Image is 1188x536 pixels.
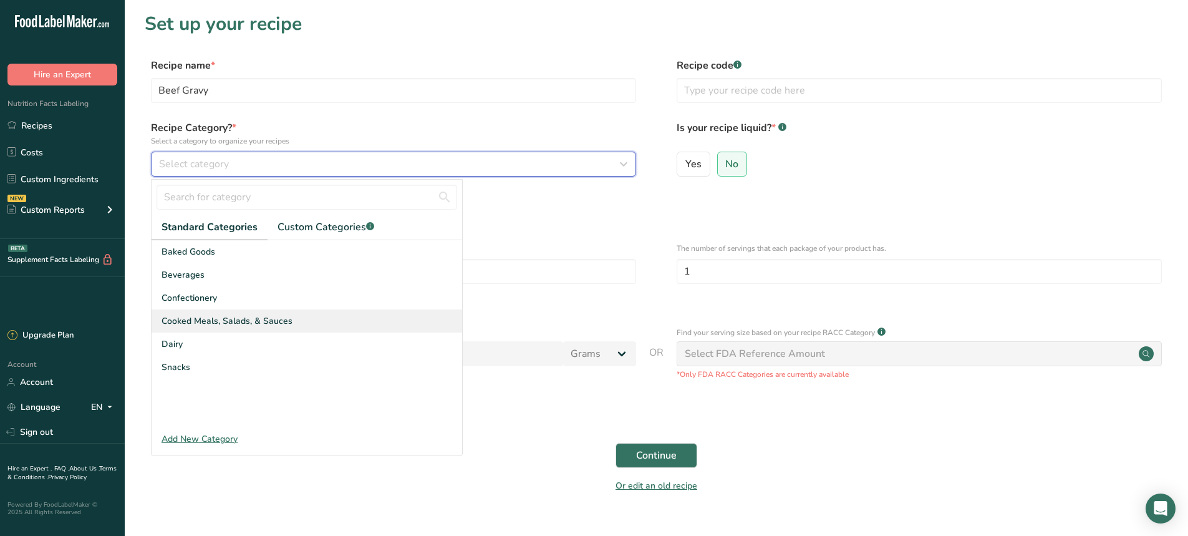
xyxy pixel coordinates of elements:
[7,329,74,342] div: Upgrade Plan
[677,120,1162,147] label: Is your recipe liquid?
[151,58,636,73] label: Recipe name
[677,369,1162,380] p: *Only FDA RACC Categories are currently available
[162,291,217,305] span: Confectionery
[7,64,117,85] button: Hire an Expert
[162,314,292,328] span: Cooked Meals, Salads, & Sauces
[162,220,258,235] span: Standard Categories
[677,327,875,338] p: Find your serving size based on your recipe RACC Category
[157,185,457,210] input: Search for category
[162,361,190,374] span: Snacks
[725,158,738,170] span: No
[7,464,117,482] a: Terms & Conditions .
[151,120,636,147] label: Recipe Category?
[145,10,1168,38] h1: Set up your recipe
[152,432,462,446] div: Add New Category
[151,78,636,103] input: Type your recipe name here
[7,396,60,418] a: Language
[649,345,664,380] span: OR
[685,346,825,361] div: Select FDA Reference Amount
[7,203,85,217] div: Custom Reports
[1146,494,1176,524] div: Open Intercom Messenger
[7,195,26,202] div: NEW
[151,152,636,177] button: Select category
[685,158,702,170] span: Yes
[7,501,117,516] div: Powered By FoodLabelMaker © 2025 All Rights Reserved
[162,245,215,258] span: Baked Goods
[7,464,52,473] a: Hire an Expert .
[159,157,229,172] span: Select category
[151,135,636,147] p: Select a category to organize your recipes
[54,464,69,473] a: FAQ .
[48,473,87,482] a: Privacy Policy
[278,220,374,235] span: Custom Categories
[69,464,99,473] a: About Us .
[91,400,117,415] div: EN
[8,245,27,252] div: BETA
[162,268,205,281] span: Beverages
[616,480,697,492] a: Or edit an old recipe
[677,78,1162,103] input: Type your recipe code here
[636,448,677,463] span: Continue
[162,338,183,351] span: Dairy
[616,443,697,468] button: Continue
[677,243,1162,254] p: The number of servings that each package of your product has.
[677,58,1162,73] label: Recipe code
